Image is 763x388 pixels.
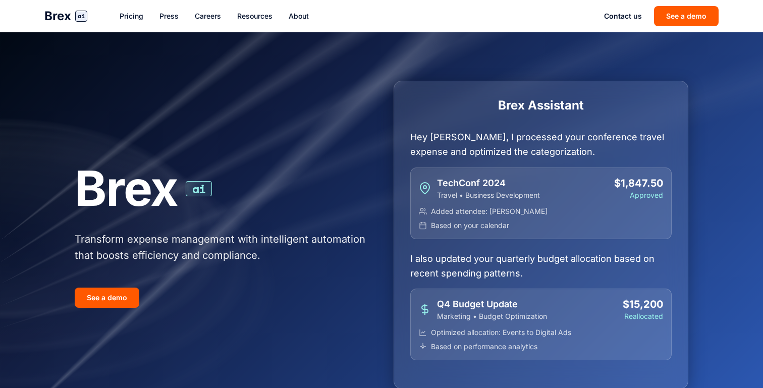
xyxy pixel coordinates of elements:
div: Approved [614,190,663,200]
p: Marketing • Budget Optimization [437,311,547,321]
button: See a demo [75,288,139,308]
a: Pricing [120,11,143,21]
p: Travel • Business Development [437,190,540,200]
span: ai [75,11,87,22]
p: Hey [PERSON_NAME], I processed your conference travel expense and optimized the categorization. [410,130,672,159]
span: Brex [44,8,71,24]
div: $15,200 [623,297,663,311]
h1: Brex [75,162,369,215]
div: Reallocated [623,311,663,321]
a: Brexai [44,8,87,24]
span: ai [186,181,212,196]
h4: Q4 Budget Update [437,297,547,311]
a: Resources [237,11,272,21]
h4: TechConf 2024 [437,176,540,190]
a: Contact us [604,11,642,21]
a: About [289,11,309,21]
a: Careers [195,11,221,21]
div: $1,847.50 [614,176,663,190]
span: Based on your calendar [431,220,509,231]
p: I also updated your quarterly budget allocation based on recent spending patterns. [410,251,672,281]
span: Added attendee: [PERSON_NAME] [431,206,548,216]
span: Based on performance analytics [431,342,537,352]
span: Optimized allocation: Events to Digital Ads [431,327,571,338]
a: Press [159,11,179,21]
h3: Brex Assistant [410,97,672,114]
button: See a demo [654,6,719,26]
p: Transform expense management with intelligent automation that boosts efficiency and compliance. [75,231,369,263]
